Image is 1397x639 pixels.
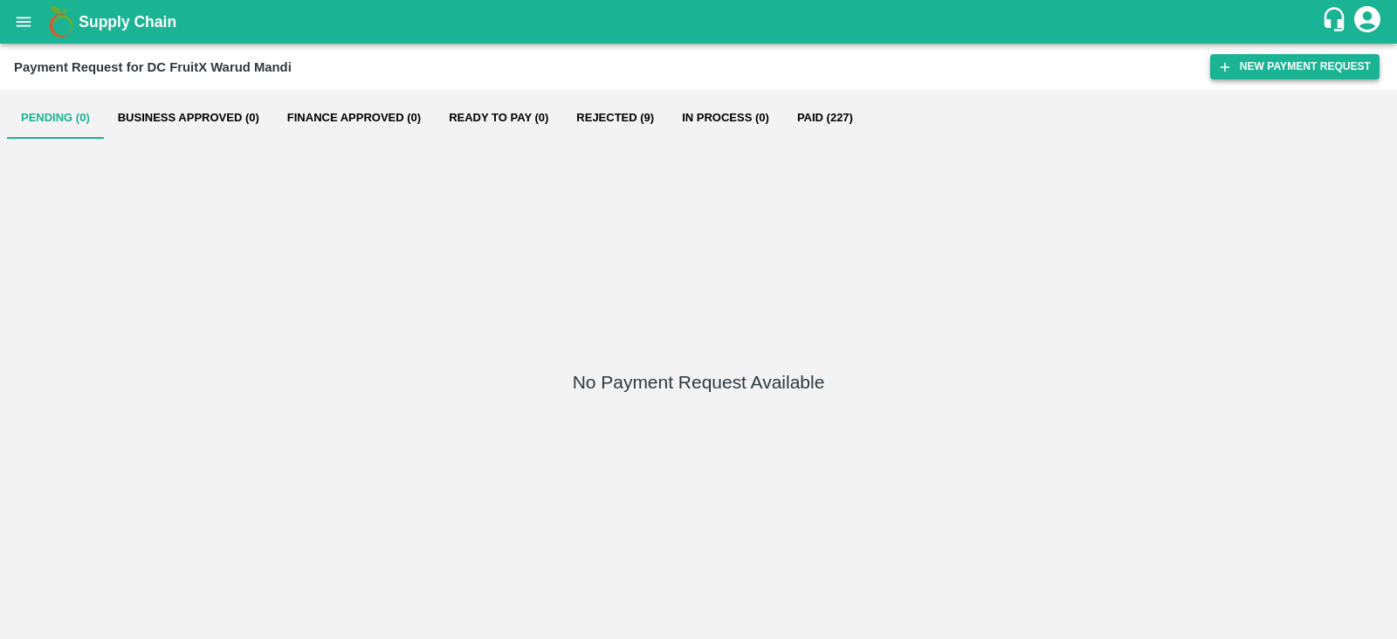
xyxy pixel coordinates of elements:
[79,10,1321,34] a: Supply Chain
[1210,54,1380,79] button: New Payment Request
[1321,6,1352,38] div: customer-support
[435,97,562,139] button: Ready To Pay (0)
[44,4,79,39] img: logo
[783,97,867,139] button: Paid (227)
[104,97,273,139] button: Business Approved (0)
[14,60,292,74] b: Payment Request for DC FruitX Warud Mandi
[1352,3,1383,40] div: account of current user
[562,97,668,139] button: Rejected (9)
[3,2,44,42] button: open drawer
[79,13,176,31] b: Supply Chain
[668,97,783,139] button: In Process (0)
[7,97,104,139] button: Pending (0)
[573,370,825,395] h5: No Payment Request Available
[273,97,435,139] button: Finance Approved (0)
